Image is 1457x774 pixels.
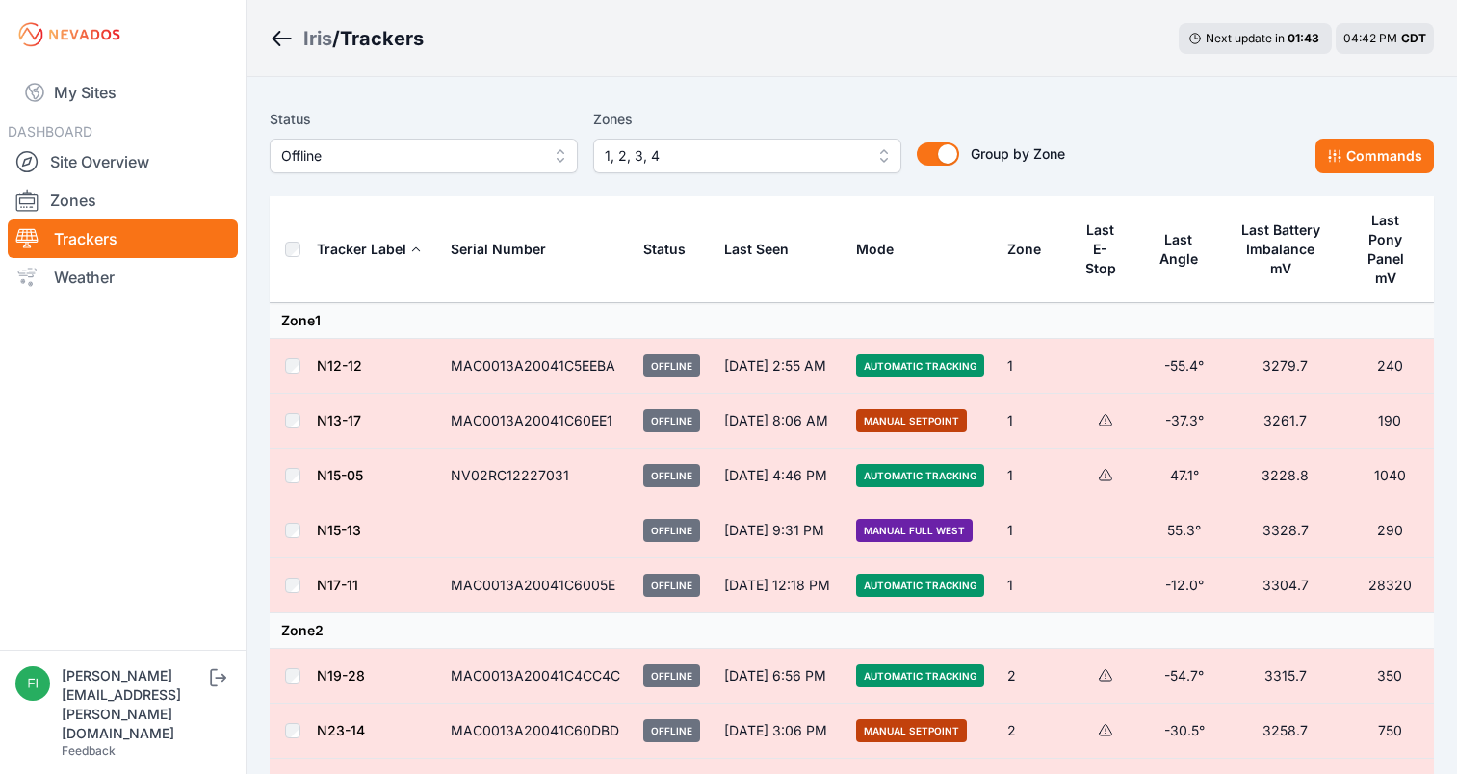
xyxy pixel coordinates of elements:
td: [DATE] 8:06 AM [713,394,845,449]
td: MAC0013A20041C5EEBA [439,339,632,394]
td: -55.4° [1143,339,1224,394]
span: Offline [643,719,700,742]
div: 01 : 43 [1288,31,1322,46]
label: Zones [593,108,901,131]
span: Offline [643,464,700,487]
span: Manual Full West [856,519,973,542]
td: 1 [996,449,1068,503]
td: [DATE] 9:31 PM [713,503,845,558]
a: N19-28 [317,667,365,684]
a: N15-13 [317,522,361,538]
span: 1, 2, 3, 4 [605,144,863,168]
span: DASHBOARD [8,123,92,140]
a: Zones [8,181,238,219]
img: fidel.lopez@prim.com [15,666,50,701]
button: 1, 2, 3, 4 [593,139,901,173]
a: N17-11 [317,577,358,593]
td: -37.3° [1143,394,1224,449]
a: Site Overview [8,142,238,181]
td: 290 [1346,503,1434,558]
td: NV02RC12227031 [439,449,632,503]
span: Manual Setpoint [856,719,967,742]
img: Nevados [15,19,123,50]
a: N15-05 [317,467,363,483]
a: Feedback [62,743,116,758]
span: Automatic Tracking [856,574,984,597]
td: -30.5° [1143,704,1224,759]
button: Tracker Label [317,226,422,272]
button: Serial Number [451,226,561,272]
span: Offline [643,354,700,377]
nav: Breadcrumb [270,13,424,64]
div: Last Seen [724,226,833,272]
a: N12-12 [317,357,362,374]
button: Last E-Stop [1080,207,1132,292]
button: Last Pony Panel mV [1358,197,1422,301]
td: 3328.7 [1225,503,1346,558]
button: Status [643,226,701,272]
td: 1 [996,394,1068,449]
span: Automatic Tracking [856,354,984,377]
span: Offline [643,574,700,597]
td: 350 [1346,649,1434,704]
td: Zone 2 [270,613,1434,649]
td: 1 [996,339,1068,394]
span: Automatic Tracking [856,464,984,487]
span: Next update in [1206,31,1285,45]
td: -12.0° [1143,558,1224,613]
span: / [332,25,340,52]
button: Zone [1007,226,1056,272]
td: 190 [1346,394,1434,449]
div: Last E-Stop [1080,220,1122,278]
td: Zone 1 [270,303,1434,339]
td: [DATE] 3:06 PM [713,704,845,759]
button: Commands [1315,139,1434,173]
span: Automatic Tracking [856,664,984,687]
button: Mode [856,226,909,272]
a: Weather [8,258,238,297]
td: 3315.7 [1225,649,1346,704]
span: Offline [643,664,700,687]
td: 3258.7 [1225,704,1346,759]
td: 55.3° [1143,503,1224,558]
span: 04:42 PM [1343,31,1397,45]
td: 2 [996,649,1068,704]
div: Zone [1007,240,1041,259]
td: [DATE] 4:46 PM [713,449,845,503]
td: 2 [996,704,1068,759]
a: N23-14 [317,722,365,738]
td: 1040 [1346,449,1434,503]
div: Serial Number [451,240,546,259]
td: 1 [996,503,1068,558]
div: Tracker Label [317,240,406,259]
button: Last Angle [1155,217,1212,282]
a: N13-17 [317,412,361,428]
td: 750 [1346,704,1434,759]
td: -54.7° [1143,649,1224,704]
a: Iris [303,25,332,52]
span: Offline [643,409,700,432]
a: My Sites [8,69,238,116]
button: Offline [270,139,578,173]
div: Mode [856,240,894,259]
td: 240 [1346,339,1434,394]
td: 3228.8 [1225,449,1346,503]
h3: Trackers [340,25,424,52]
td: MAC0013A20041C60DBD [439,704,632,759]
span: Manual Setpoint [856,409,967,432]
div: Last Pony Panel mV [1358,211,1414,288]
span: Offline [281,144,539,168]
td: 3304.7 [1225,558,1346,613]
td: 28320 [1346,558,1434,613]
td: [DATE] 6:56 PM [713,649,845,704]
button: Last Battery Imbalance mV [1236,207,1335,292]
div: Last Battery Imbalance mV [1236,220,1325,278]
td: 1 [996,558,1068,613]
div: [PERSON_NAME][EMAIL_ADDRESS][PERSON_NAME][DOMAIN_NAME] [62,666,206,743]
span: Offline [643,519,700,542]
td: MAC0013A20041C60EE1 [439,394,632,449]
td: 47.1° [1143,449,1224,503]
td: 3279.7 [1225,339,1346,394]
label: Status [270,108,578,131]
